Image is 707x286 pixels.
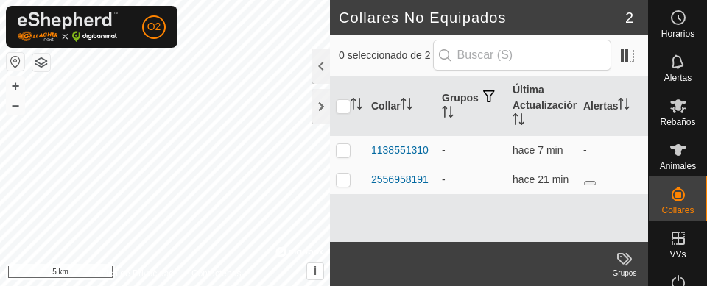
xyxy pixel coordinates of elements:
a: Contáctenos [191,267,241,280]
span: 0 seleccionado de 2 [339,48,433,63]
th: Grupos [436,76,507,136]
button: + [7,77,24,95]
button: – [7,96,24,114]
input: Buscar (S) [433,40,611,71]
span: Collares [661,206,694,215]
button: i [307,263,323,279]
p-sorticon: Activar para ordenar [401,100,412,112]
p-sorticon: Activar para ordenar [351,100,362,112]
p-sorticon: Activar para ordenar [513,115,524,127]
img: Logo Gallagher [18,12,118,42]
span: i [314,265,317,277]
span: Alertas [664,74,692,82]
div: Grupos [601,268,648,279]
th: Collar [365,76,436,136]
span: 2 [625,7,633,29]
span: Horarios [661,29,694,38]
p-sorticon: Activar para ordenar [442,108,454,120]
td: - [436,135,507,165]
div: 1138551310 [371,143,429,158]
span: Rebaños [660,118,695,126]
h2: Collares No Equipados [339,9,625,26]
button: Restablecer Mapa [7,53,24,71]
span: 25 sept 2025, 18:07 [513,174,569,185]
span: Animales [660,162,696,171]
th: Última Actualización [507,76,577,136]
span: 25 sept 2025, 18:22 [513,144,563,156]
a: Política de Privacidad [89,267,174,280]
th: Alertas [577,76,648,136]
button: Capas del Mapa [32,54,50,71]
div: 2556958191 [371,172,429,187]
span: VVs [669,250,686,259]
span: O2 [147,19,161,35]
td: - [436,165,507,194]
p-sorticon: Activar para ordenar [618,100,630,112]
td: - [577,135,648,165]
